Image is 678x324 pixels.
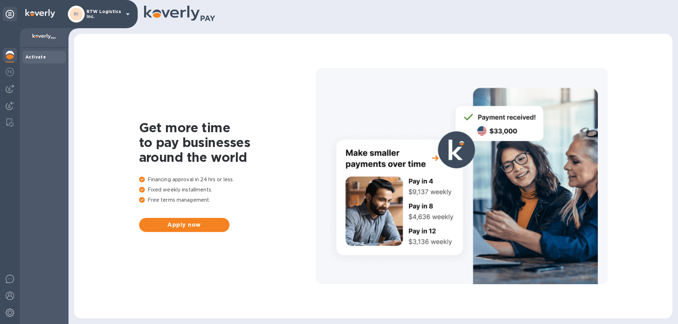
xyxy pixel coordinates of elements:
b: Activate [25,54,46,60]
button: Apply now [139,218,230,232]
div: Unpin categories [3,7,17,21]
h1: Get more time to pay businesses around the world [139,120,316,165]
img: Logo [25,9,55,18]
span: Apply now [145,221,224,229]
p: Free terms management. [139,196,316,204]
img: Foreign exchange [6,68,14,76]
b: RI [74,11,79,17]
p: Fixed weekly installments. [139,186,316,194]
p: Financing approval in 24 hrs or less. [139,176,316,183]
p: RTW Logistics Inc. [87,9,122,19]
